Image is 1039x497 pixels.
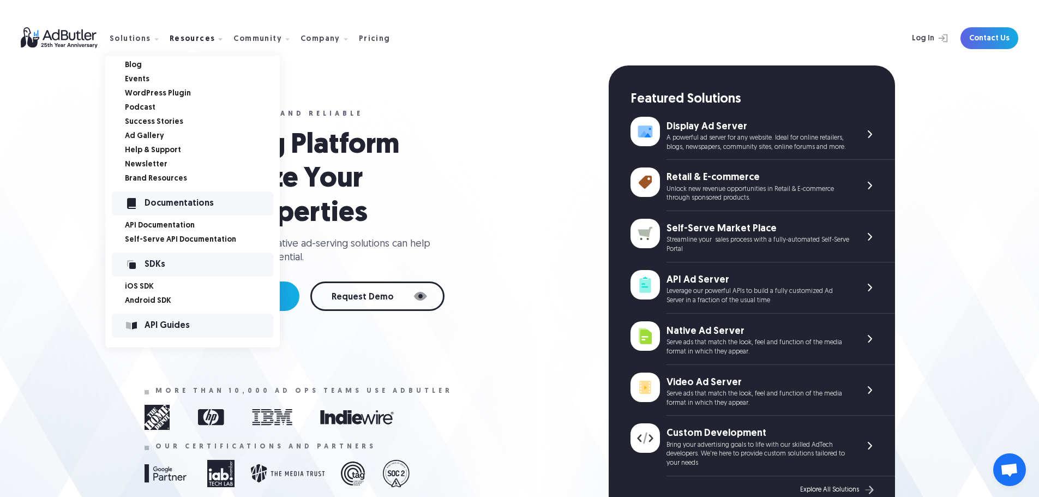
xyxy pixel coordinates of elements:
h1: Ad Serving Platform to Monetize Your Digital Properties [145,129,428,231]
a: Native Ad Server Serve ads that match the look, feel and function of the media format in which th... [630,314,895,365]
div: Explore All Solutions [800,486,859,494]
div: Company [301,35,340,43]
a: Android SDK [125,297,280,305]
a: Brand Resources [125,175,280,183]
a: Custom Development Bring your advertising goals to life with our skilled AdTech developers. We're... [630,416,895,476]
a: Display Ad Server A powerful ad server for any website. Ideal for online retailers, blogs, newspa... [630,109,895,160]
a: Blog [125,62,280,69]
a: Log In [883,27,954,49]
div: A powerful ad server for any website. Ideal for online retailers, blogs, newspapers, community si... [666,134,849,152]
div: Our certifications and partners [155,443,376,451]
div: Video Ad Server [666,376,849,390]
a: Self-Serve API Documentation [125,236,280,244]
div: Pricing [359,35,391,43]
div: API Guides [145,322,273,330]
div: Retail & E-commerce [666,171,849,184]
div: SDKs [145,261,273,268]
a: Pricing [359,33,399,43]
div: Resources [170,35,215,43]
a: Request Demo [310,282,445,311]
div: Open chat [993,453,1026,486]
div: More than 10,000 ad ops teams use adbutler [155,387,453,395]
div: Leverage our powerful APIs to build a fully customized Ad Server in a fraction of the usual time [666,287,849,306]
div: Bring your advertising goals to life with our skilled AdTech developers. We're here to provide cu... [666,441,849,468]
div: Unlock new revenue opportunities in Retail & E-commerce through sponsored products. [666,185,849,203]
div: Custom Development [666,427,849,440]
div: API Ad Server [666,273,849,287]
div: Discover how AdButler's innovative ad-serving solutions can help maximize your advertising potent... [145,237,439,265]
a: Help & Support [125,147,280,154]
a: iOS SDK [125,283,280,291]
div: Self-Serve Market Place [666,222,849,236]
a: API Guides [105,314,280,338]
div: Streamline your sales process with a fully-automated Self-Serve Portal [666,236,849,254]
a: WordPress Plugin [125,90,280,98]
div: Documentations [145,200,273,207]
a: Podcast [125,104,280,112]
a: Events [125,76,280,83]
div: Serve ads that match the look, feel and function of the media format in which they appear. [666,390,849,408]
a: Contact Us [960,27,1018,49]
a: API Ad Server Leverage our powerful APIs to build a fully customized Ad Server in a fraction of t... [630,262,895,314]
div: Solutions [110,35,151,43]
div: Native Ad Server [666,325,849,338]
a: Success Stories [125,118,280,126]
a: API Documentation [125,222,280,230]
a: Retail & E-commerce Unlock new revenue opportunities in Retail & E-commerce through sponsored pro... [630,160,895,211]
a: Video Ad Server Serve ads that match the look, feel and function of the media format in which the... [630,365,895,416]
a: Explore All Solutions [800,483,876,497]
div: Serve ads that match the look, feel and function of the media format in which they appear. [666,338,849,357]
a: Ad Gallery [125,133,280,140]
div: Community [233,35,282,43]
a: Self-Serve Market Place Streamline your sales process with a fully-automated Self-Serve Portal [630,211,895,262]
div: Display Ad Server [666,120,849,134]
a: Newsletter [125,161,280,169]
div: Featured Solutions [630,91,895,109]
